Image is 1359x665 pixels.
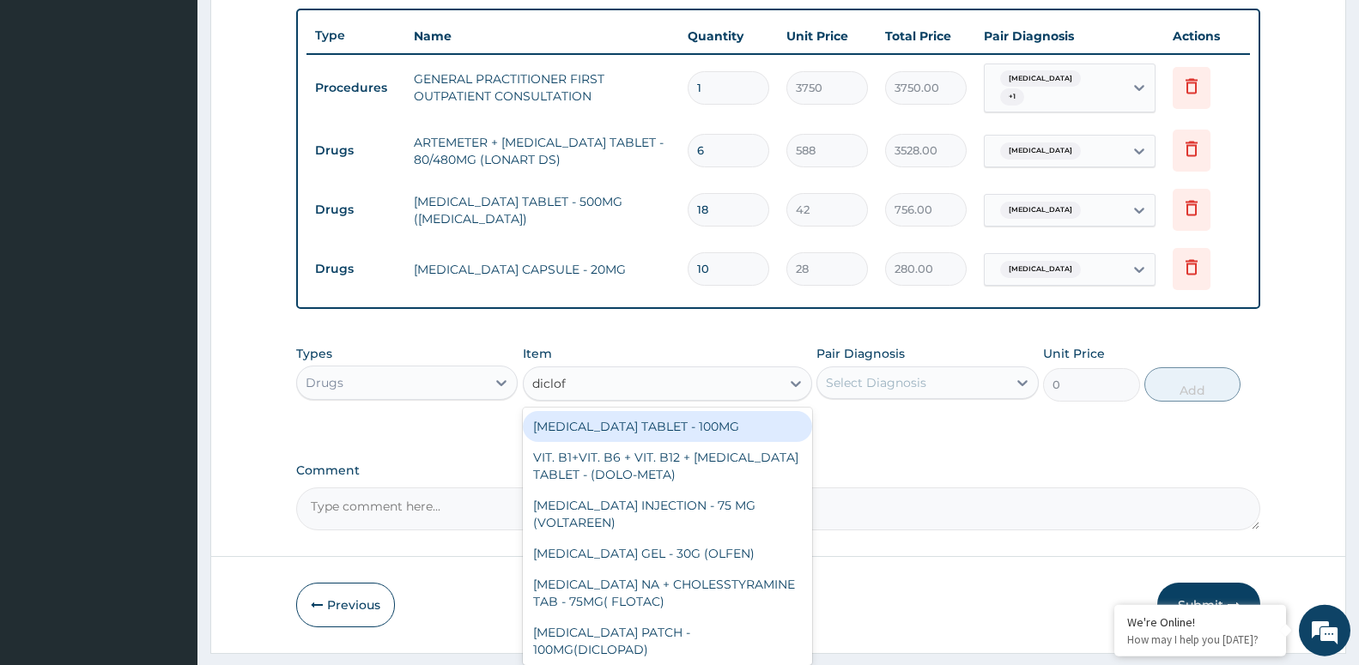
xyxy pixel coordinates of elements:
button: Add [1144,367,1241,402]
th: Quantity [679,19,778,53]
td: ARTEMETER + [MEDICAL_DATA] TABLET - 80/480MG (LONART DS) [405,125,679,177]
img: d_794563401_company_1708531726252_794563401 [32,86,70,129]
td: [MEDICAL_DATA] CAPSULE - 20MG [405,252,679,287]
td: Procedures [306,72,405,104]
td: Drugs [306,253,405,285]
p: How may I help you today? [1127,632,1273,647]
div: [MEDICAL_DATA] TABLET - 100MG [523,411,812,442]
button: Submit [1157,583,1260,627]
div: [MEDICAL_DATA] GEL - 30G (OLFEN) [523,538,812,569]
th: Pair Diagnosis [975,19,1164,53]
div: [MEDICAL_DATA] PATCH - 100MG(DICLOPAD) [523,617,812,665]
div: Minimize live chat window [282,9,323,50]
span: [MEDICAL_DATA] [1000,261,1081,278]
th: Actions [1164,19,1250,53]
div: Drugs [306,374,343,391]
label: Unit Price [1043,345,1105,362]
div: Chat with us now [89,96,288,118]
span: + 1 [1000,88,1024,106]
div: Select Diagnosis [826,374,926,391]
th: Name [405,19,679,53]
td: GENERAL PRACTITIONER FIRST OUTPATIENT CONSULTATION [405,62,679,113]
td: Drugs [306,135,405,166]
div: We're Online! [1127,614,1273,630]
td: Drugs [306,194,405,226]
div: [MEDICAL_DATA] INJECTION - 75 MG (VOLTAREEN) [523,490,812,538]
span: [MEDICAL_DATA] [1000,70,1081,88]
label: Pair Diagnosis [816,345,905,362]
div: VIT. B1+VIT. B6 + VIT. B12 + [MEDICAL_DATA] TABLET - (DOLO-META) [523,442,812,490]
span: [MEDICAL_DATA] [1000,202,1081,219]
span: We're online! [100,216,237,390]
th: Type [306,20,405,51]
th: Unit Price [778,19,877,53]
td: [MEDICAL_DATA] TABLET - 500MG ([MEDICAL_DATA]) [405,184,679,236]
div: [MEDICAL_DATA] NA + CHOLESSTYRAMINE TAB - 75MG( FLOTAC) [523,569,812,617]
th: Total Price [877,19,975,53]
textarea: Type your message and hit 'Enter' [9,469,327,529]
label: Comment [296,463,1260,478]
label: Types [296,347,332,361]
button: Previous [296,583,395,627]
span: [MEDICAL_DATA] [1000,142,1081,160]
label: Item [523,345,552,362]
